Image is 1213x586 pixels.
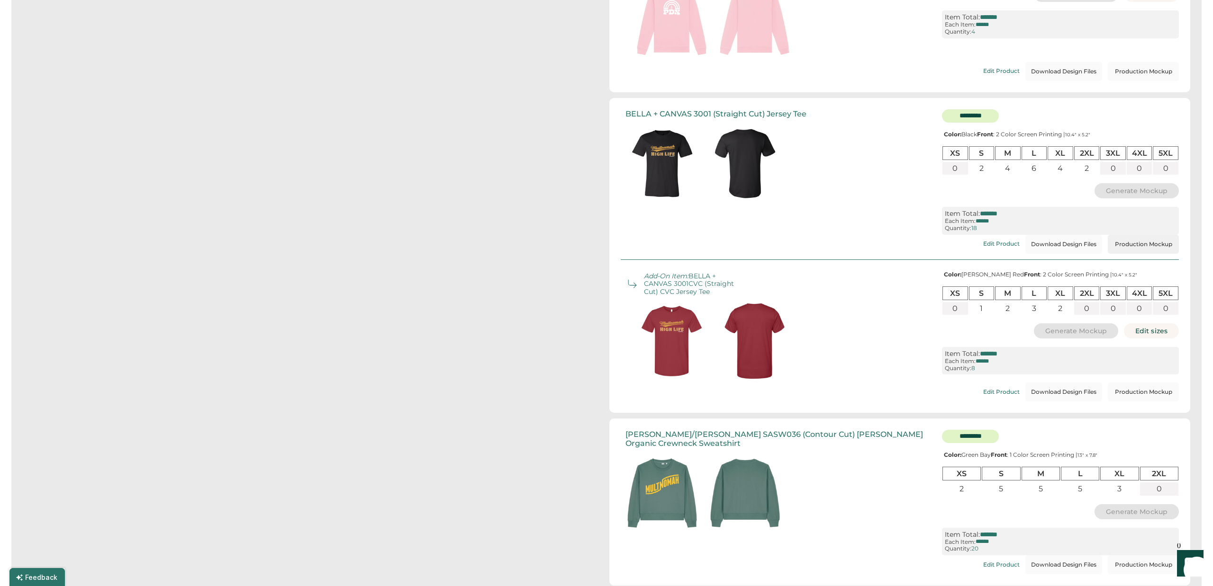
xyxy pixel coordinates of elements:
[945,225,971,231] div: Quantity:
[945,545,971,552] div: Quantity:
[644,272,688,280] em: Add-On Item:
[1025,555,1102,574] button: Download Design Files
[942,146,968,160] div: XS
[1108,382,1179,401] button: Production Mockup
[945,531,980,539] div: Item Total:
[1100,302,1126,315] div: 0
[1065,132,1090,138] font: 10.4" x 5.2"
[942,302,968,315] div: 0
[945,21,976,28] div: Each Item:
[977,131,993,138] strong: Front
[1153,146,1178,160] div: 5XL
[1095,183,1179,198] button: Generate Mockup
[942,271,1179,278] div: [PERSON_NAME] Red : 2 Color Screen Printing |
[713,300,796,382] img: generate-image
[945,539,976,545] div: Each Item:
[1100,162,1126,175] div: 0
[995,286,1021,300] div: M
[969,146,995,160] div: S
[982,467,1020,480] div: S
[1048,286,1073,300] div: XL
[1124,323,1179,338] button: Edit sizes
[1108,62,1179,81] button: Production Mockup
[983,68,1020,74] div: Edit Product
[942,482,981,495] div: 2
[1100,286,1126,300] div: 3XL
[1100,482,1139,495] div: 3
[1153,302,1178,315] div: 0
[942,467,981,480] div: XS
[621,122,704,205] img: generate-image
[969,302,995,315] div: 1
[1100,467,1139,480] div: XL
[971,28,975,35] div: 4
[1112,272,1137,278] font: 10.4" x 5.2"
[945,358,976,364] div: Each Item:
[1108,235,1179,254] button: Production Mockup
[995,302,1021,315] div: 2
[983,561,1020,568] div: Edit Product
[1025,235,1102,254] button: Download Design Files
[1022,467,1060,480] div: M
[942,286,968,300] div: XS
[945,350,980,358] div: Item Total:
[1048,162,1073,175] div: 4
[621,452,704,534] img: generate-image
[644,272,739,296] div: BELLA + CANVAS 3001CVC (Straight Cut) CVC Jersey Tee
[942,131,1179,138] div: Black : 2 Color Screen Printing |
[1127,286,1152,300] div: 4XL
[1153,162,1178,175] div: 0
[971,365,975,372] div: 8
[1127,302,1152,315] div: 0
[1168,543,1209,584] iframe: Front Chat
[945,13,980,21] div: Item Total:
[944,271,961,278] strong: Color:
[1022,162,1047,175] div: 6
[945,365,971,372] div: Quantity:
[704,452,787,534] img: generate-image
[1022,286,1047,300] div: L
[1034,323,1119,338] button: Generate Mockup
[1074,302,1100,315] div: 0
[1074,146,1100,160] div: 2XL
[944,451,961,458] strong: Color:
[1100,146,1126,160] div: 3XL
[944,131,961,138] strong: Color:
[969,162,995,175] div: 2
[971,545,978,552] div: 20
[982,482,1020,495] div: 5
[995,146,1021,160] div: M
[945,210,980,218] div: Item Total:
[945,28,971,35] div: Quantity:
[991,451,1007,458] strong: Front
[1022,482,1060,495] div: 5
[1022,146,1047,160] div: L
[1153,286,1178,300] div: 5XL
[1024,271,1040,278] strong: Front
[630,300,713,382] img: generate-image
[971,225,977,231] div: 18
[1074,162,1100,175] div: 2
[942,162,968,175] div: 0
[1077,452,1097,458] font: 13" x 7.8"
[942,452,1179,458] div: Green Bay : 1 Color Screen Printing |
[625,430,933,448] div: [PERSON_NAME]/[PERSON_NAME] SASW036 (Contour Cut) [PERSON_NAME] Organic Crewneck Sweatshirt
[1048,146,1073,160] div: XL
[1025,62,1102,81] button: Download Design Files
[1048,302,1073,315] div: 2
[1022,302,1047,315] div: 3
[1061,482,1099,495] div: 5
[1025,382,1102,401] button: Download Design Files
[1108,555,1179,574] button: Production Mockup
[1127,146,1152,160] div: 4XL
[1074,286,1100,300] div: 2XL
[704,122,787,205] img: generate-image
[625,109,806,118] div: BELLA + CANVAS 3001 (Straight Cut) Jersey Tee
[1127,162,1152,175] div: 0
[983,240,1020,247] div: Edit Product
[1061,467,1099,480] div: L
[1095,504,1179,519] button: Generate Mockup
[945,218,976,224] div: Each Item:
[969,286,995,300] div: S
[1140,467,1178,480] div: 2XL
